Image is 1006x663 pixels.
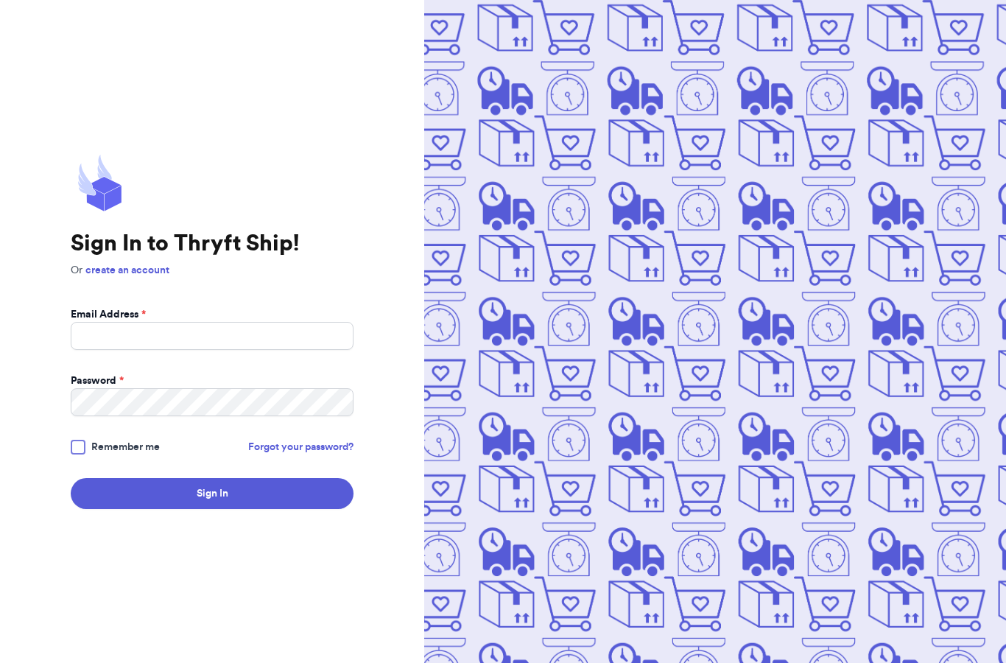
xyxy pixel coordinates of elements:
a: create an account [85,265,169,276]
button: Sign In [71,478,353,509]
label: Email Address [71,307,146,322]
a: Forgot your password? [248,440,353,455]
p: Or [71,263,353,278]
label: Password [71,373,124,388]
h1: Sign In to Thryft Ship! [71,231,353,257]
span: Remember me [91,440,160,455]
